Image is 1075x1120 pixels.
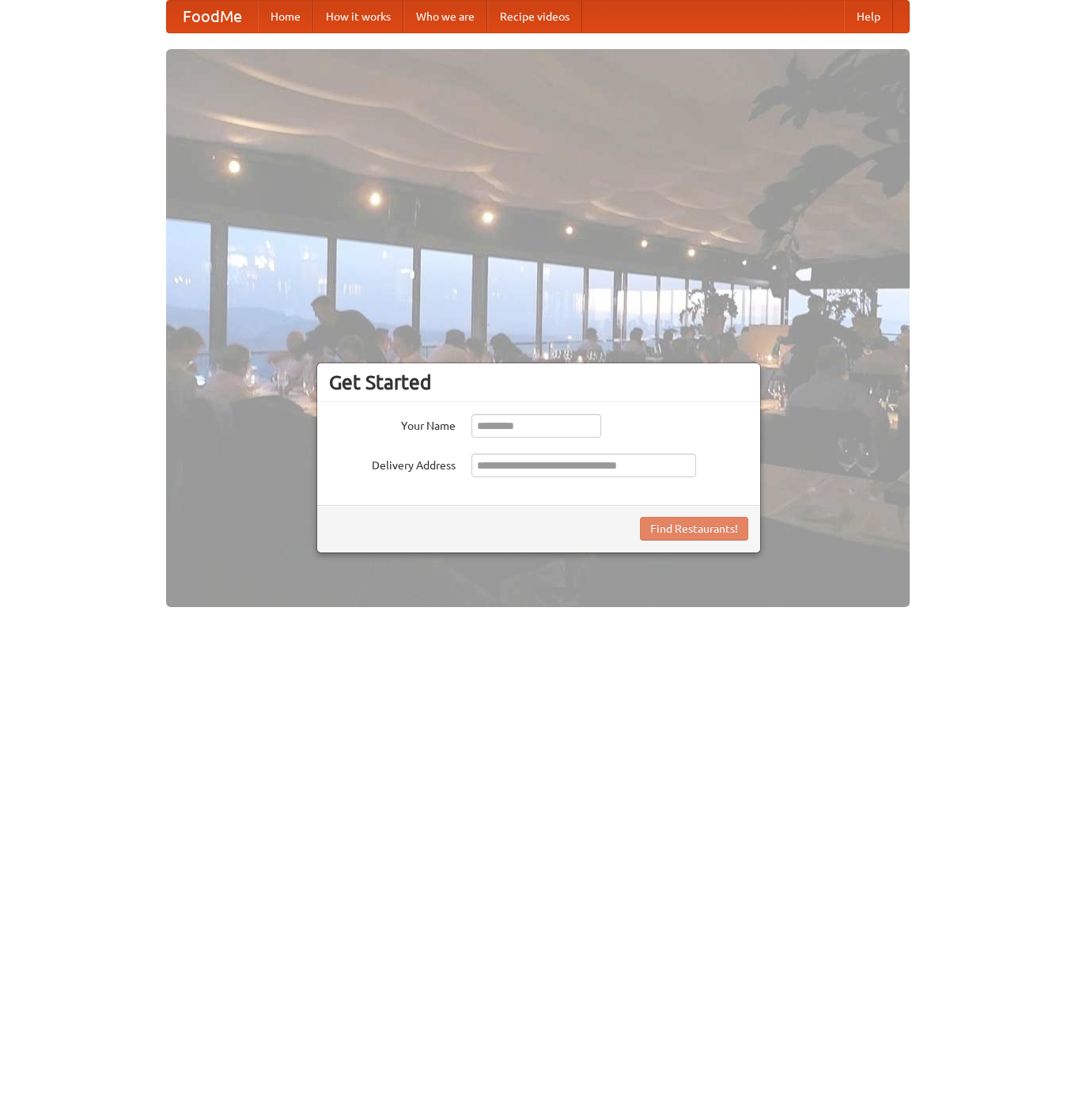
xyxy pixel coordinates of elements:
[329,414,456,434] label: Your Name
[487,1,582,32] a: Recipe videos
[329,370,748,394] h3: Get Started
[640,517,748,541] button: Find Restaurants!
[167,1,258,32] a: FoodMe
[258,1,313,32] a: Home
[403,1,487,32] a: Who we are
[329,454,456,473] label: Delivery Address
[844,1,893,32] a: Help
[313,1,403,32] a: How it works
